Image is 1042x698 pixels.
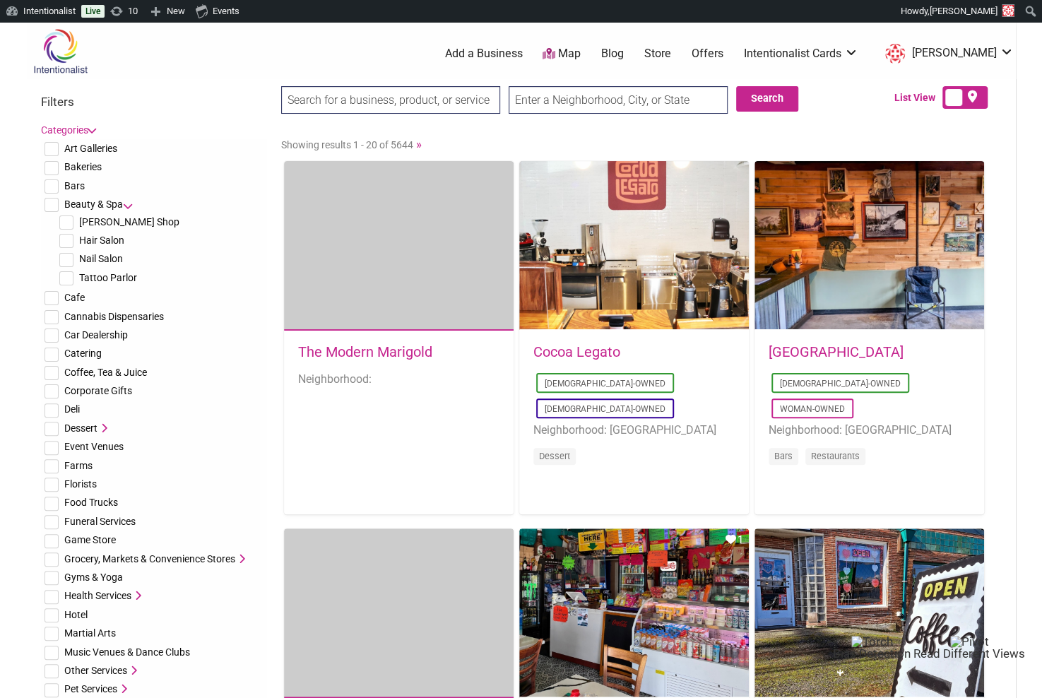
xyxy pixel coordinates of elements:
span: Bars [64,180,85,191]
span: Funeral Services [64,516,136,527]
a: Woman-Owned [780,404,845,414]
span: Catering [64,348,102,359]
span: Hair Salon [79,235,124,246]
a: [DEMOGRAPHIC_DATA]-Owned [545,379,665,389]
img: Intentionalist [27,28,94,74]
span: Read Different Views [913,646,1025,661]
a: [DEMOGRAPHIC_DATA]-Owned [780,379,901,389]
span: Bias Detection [833,646,911,661]
a: [GEOGRAPHIC_DATA] [769,343,904,360]
li: Neighborhood: [GEOGRAPHIC_DATA] [533,421,735,439]
span: Corporate Gifts [64,385,132,396]
li: Neighborhood: [298,370,499,389]
span: Cannabis Dispensaries [64,311,164,322]
a: Map [543,46,581,62]
button: Pivot Read Different Views [913,635,1025,660]
span: Bakeries [64,161,102,172]
span: Showing results 1 - 20 of 5644 [281,139,413,150]
a: Intentionalist Cards [743,46,858,61]
input: Search for a business, product, or service [281,86,500,114]
span: Coffee, Tea & Juice [64,367,147,378]
span: Car Dealership [64,329,128,341]
input: Enter a Neighborhood, City, or State [509,86,728,114]
span: Hotel [64,609,88,620]
button: Search [736,86,798,112]
a: Store [644,46,671,61]
span: Art Galleries [64,143,117,154]
span: Nail Salon [79,253,123,264]
span: Florists [64,478,97,490]
span: Event Venues [64,441,124,452]
span: Cafe [64,292,85,303]
img: Torch [851,636,893,648]
a: The Modern Marigold [298,343,432,360]
li: Sarah-Studer [878,41,1014,66]
a: [PERSON_NAME] [878,41,1014,66]
span: Grocery, Markets & Convenience Stores [64,553,235,564]
a: Cocoa Legato [533,343,620,360]
span: Beauty & Spa [64,199,123,210]
span: Pet Services [64,683,117,694]
span: Health Services [64,590,131,601]
a: Categories [41,124,95,136]
a: Bars [774,451,793,461]
a: Offers [692,46,723,61]
a: Add a Business [444,46,522,61]
a: [DEMOGRAPHIC_DATA]-Owned [545,404,665,414]
a: Live [81,5,105,18]
img: Pivot [950,636,989,648]
span: Dessert [64,422,97,434]
a: Blog [601,46,624,61]
span: List View [894,90,942,105]
span: Game Store [64,534,116,545]
span: Martial Arts [64,627,116,639]
span: [PERSON_NAME] [930,6,997,16]
button: Torch Bias Detection [833,635,911,660]
a: Dessert [539,451,570,461]
h3: Filters [41,95,267,109]
a: Restaurants [811,451,860,461]
span: Gyms & Yoga [64,572,123,583]
span: Food Trucks [64,497,118,508]
span: Tattoo Parlor [79,272,137,283]
li: Neighborhood: [GEOGRAPHIC_DATA] [769,421,970,439]
span: Music Venues & Dance Clubs [64,646,190,658]
span: Other Services [64,665,127,676]
span: Deli [64,403,80,415]
span: [PERSON_NAME] Shop [79,216,179,227]
span: Farms [64,460,93,471]
a: » [416,137,422,151]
